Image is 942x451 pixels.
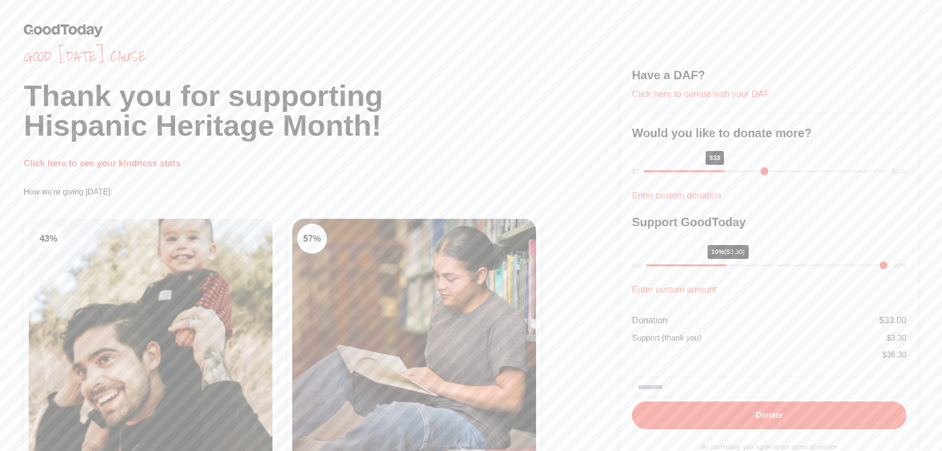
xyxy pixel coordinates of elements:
div: 30% [894,261,906,271]
span: Good [DATE] cause [24,48,620,65]
h3: Support GoodToday [632,214,906,230]
div: $ [887,332,906,344]
h1: Thank you for supporting Hispanic Heritage Month! [24,81,620,141]
div: $100 [892,167,906,177]
a: Enter custom amount [632,285,717,295]
button: Donate [632,401,906,429]
div: Donation [632,313,668,327]
div: $ [879,313,906,327]
a: Click here to donate with your DAF [632,89,769,99]
div: $ [882,349,906,361]
span: 33.00 [884,315,906,325]
a: Click here to see your kindness stats [24,158,180,168]
div: 57 % [297,224,327,253]
div: $1 [632,167,639,177]
span: ($3.30) [724,248,745,255]
p: How we're giving [DATE]: [24,186,620,198]
div: 0% [632,261,641,271]
img: GoodToday [24,24,103,37]
div: Support (thank you) [632,332,702,344]
div: 10% [708,245,749,259]
div: $33 [706,151,724,165]
span: 3.30 [891,334,906,342]
a: Enter custom donation [632,191,721,200]
h3: Would you like to donate more? [632,125,906,141]
div: 43 % [34,224,63,253]
span: 36.30 [887,351,906,359]
h3: Have a DAF? [632,67,906,83]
